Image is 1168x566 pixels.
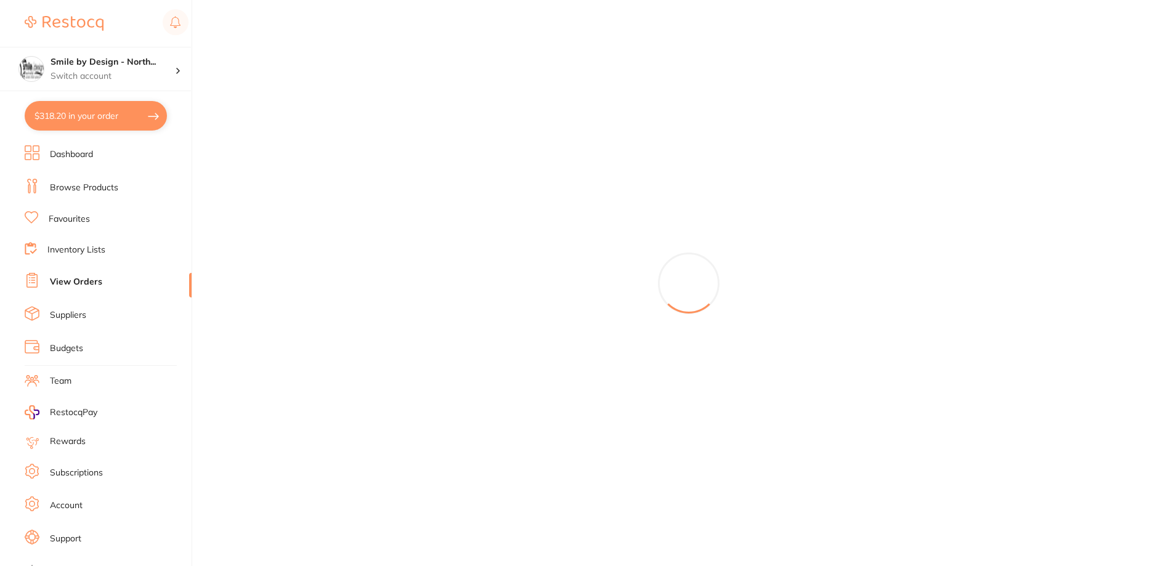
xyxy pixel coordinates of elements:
a: Budgets [50,342,83,355]
a: Team [50,375,71,387]
span: RestocqPay [50,406,97,419]
button: $318.20 in your order [25,101,167,131]
a: Browse Products [50,182,118,194]
a: Dashboard [50,148,93,161]
a: View Orders [50,276,102,288]
img: RestocqPay [25,405,39,419]
a: Support [50,533,81,545]
h4: Smile by Design - North Sydney [51,56,175,68]
img: Restocq Logo [25,16,103,31]
a: Account [50,499,83,512]
p: Switch account [51,70,175,83]
a: Restocq Logo [25,9,103,38]
img: Smile by Design - North Sydney [19,57,44,81]
a: Subscriptions [50,467,103,479]
a: Favourites [49,213,90,225]
a: Suppliers [50,309,86,321]
a: Inventory Lists [47,244,105,256]
a: Rewards [50,435,86,448]
a: RestocqPay [25,405,97,419]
